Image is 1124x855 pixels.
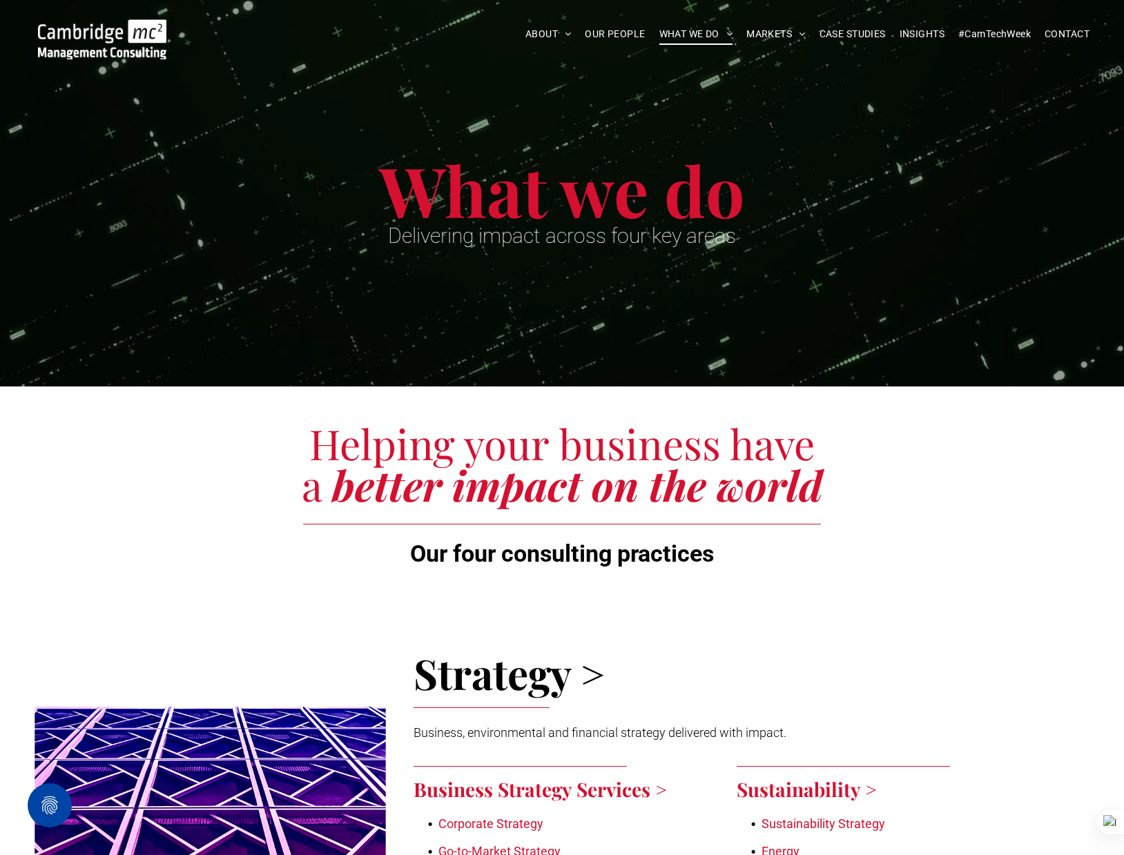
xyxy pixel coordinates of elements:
a: CASE STUDIES [813,23,893,45]
a: #CamTechWeek [951,23,1038,45]
a: OUR PEOPLE [578,23,652,45]
span: What we do [379,144,745,235]
span: Helping your business have a [302,415,815,512]
span: better impact on the world [332,457,823,512]
a: INSIGHTS [893,23,951,45]
span: Strategy > [414,645,605,700]
a: Sustainability Strategy [762,816,885,831]
span: Business, environmental and financial strategy delivered with impact. [414,725,786,740]
a: ABOUT [519,23,579,45]
img: Cambridge MC Logo [38,19,166,59]
a: CONTACT [1038,23,1096,45]
a: Sustainability > [737,776,877,802]
a: Corporate Strategy [438,816,543,831]
span: Delivering impact across four key areas [388,224,736,248]
span: Our four consulting practices [410,540,714,567]
a: Your Business Transformed | Cambridge Management Consulting [38,21,166,36]
a: MARKETS [739,23,812,45]
a: Business Strategy Services > [414,776,667,802]
a: WHAT WE DO [652,23,740,45]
